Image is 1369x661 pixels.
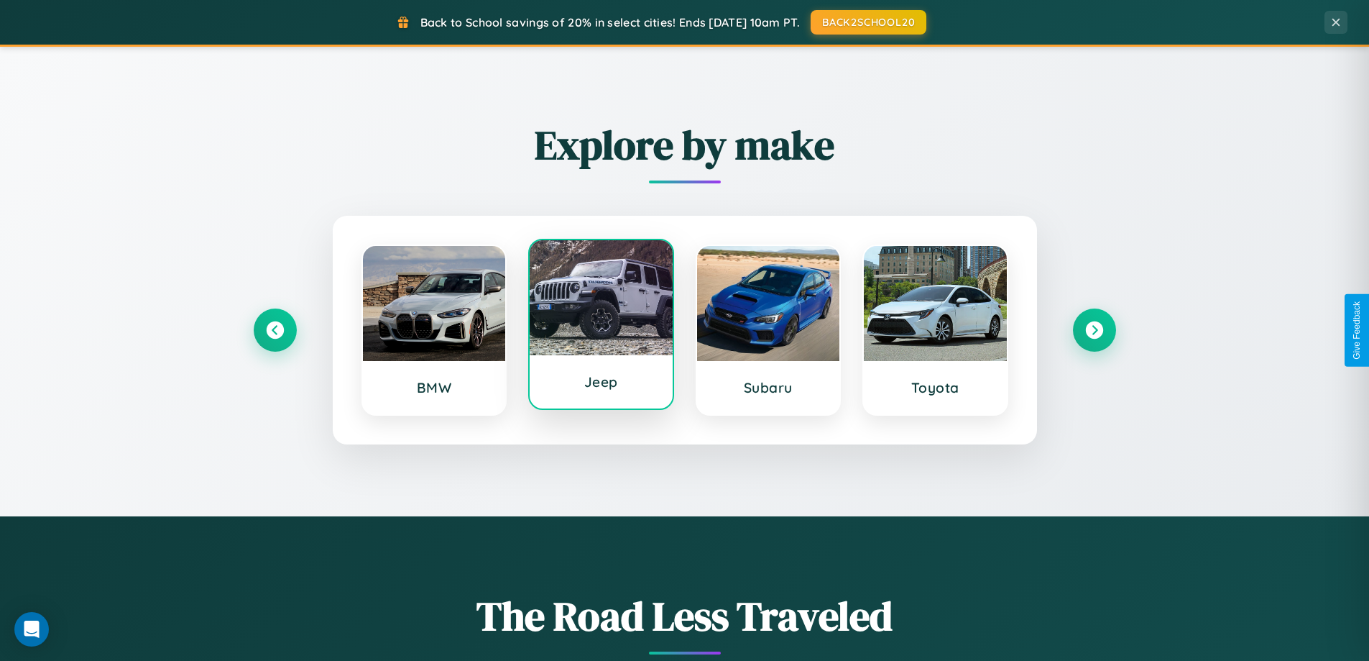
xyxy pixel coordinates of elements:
[878,379,992,396] h3: Toyota
[811,10,926,35] button: BACK2SCHOOL20
[711,379,826,396] h3: Subaru
[254,588,1116,644] h1: The Road Less Traveled
[377,379,492,396] h3: BMW
[544,373,658,391] h3: Jeep
[14,612,49,647] div: Open Intercom Messenger
[254,117,1116,173] h2: Explore by make
[1352,301,1362,360] div: Give Feedback
[420,15,800,29] span: Back to School savings of 20% in select cities! Ends [DATE] 10am PT.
